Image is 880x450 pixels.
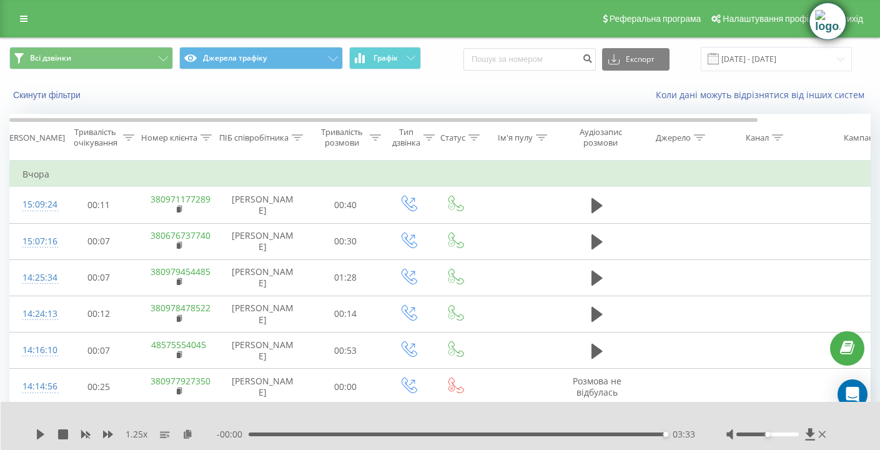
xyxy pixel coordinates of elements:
div: Тривалість розмови [317,127,367,148]
button: Експорт [602,48,670,71]
td: [PERSON_NAME] [219,259,307,296]
td: 00:07 [60,259,138,296]
div: Джерело [656,132,691,143]
div: 14:24:13 [22,302,47,326]
a: 380977927350 [151,375,210,387]
span: 03:33 [673,428,695,441]
div: 15:09:24 [22,192,47,217]
span: Налаштування профілю [723,14,820,24]
div: ПІБ співробітника [219,132,289,143]
span: Всі дзвінки [30,53,71,63]
div: 15:07:16 [22,229,47,254]
span: Графік [373,54,398,62]
a: 380978478522 [151,302,210,314]
td: [PERSON_NAME] [219,296,307,332]
a: 380979454485 [151,266,210,277]
span: - 00:00 [217,428,249,441]
button: Скинути фільтри [9,89,87,101]
div: 14:14:56 [22,374,47,399]
div: Аудіозапис розмови [570,127,631,148]
div: [PERSON_NAME] [2,132,65,143]
td: 00:07 [60,332,138,369]
button: Джерела трафіку [179,47,343,69]
div: Ім'я пулу [498,132,533,143]
button: Всі дзвінки [9,47,173,69]
td: [PERSON_NAME] [219,187,307,223]
td: [PERSON_NAME] [219,369,307,405]
td: 00:14 [307,296,385,332]
button: Графік [349,47,421,69]
div: Тривалість очікування [71,127,120,148]
div: Номер клієнта [141,132,197,143]
td: [PERSON_NAME] [219,223,307,259]
div: Статус [440,132,465,143]
td: 00:07 [60,223,138,259]
span: Вихід [841,14,863,24]
div: Open Intercom Messenger [838,379,868,409]
div: 14:16:10 [22,338,47,362]
div: 14:25:34 [22,266,47,290]
span: 1.25 x [126,428,147,441]
span: Розмова не відбулась [573,375,621,398]
img: Timeline extension [815,10,840,32]
input: Пошук за номером [463,48,596,71]
td: 00:00 [307,369,385,405]
td: 00:11 [60,187,138,223]
td: 00:12 [60,296,138,332]
div: Accessibility label [663,432,668,437]
div: Кампанія [844,132,880,143]
a: 380971177289 [151,193,210,205]
td: 01:28 [307,259,385,296]
a: 48575554045 [151,339,206,351]
div: Канал [746,132,769,143]
a: Коли дані можуть відрізнятися вiд інших систем [656,89,871,101]
a: 380676737740 [151,229,210,241]
td: 00:40 [307,187,385,223]
td: 00:30 [307,223,385,259]
td: 00:25 [60,369,138,405]
td: [PERSON_NAME] [219,332,307,369]
div: Тип дзвінка [392,127,420,148]
span: Реферальна програма [610,14,701,24]
td: 00:53 [307,332,385,369]
div: Accessibility label [765,432,770,437]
